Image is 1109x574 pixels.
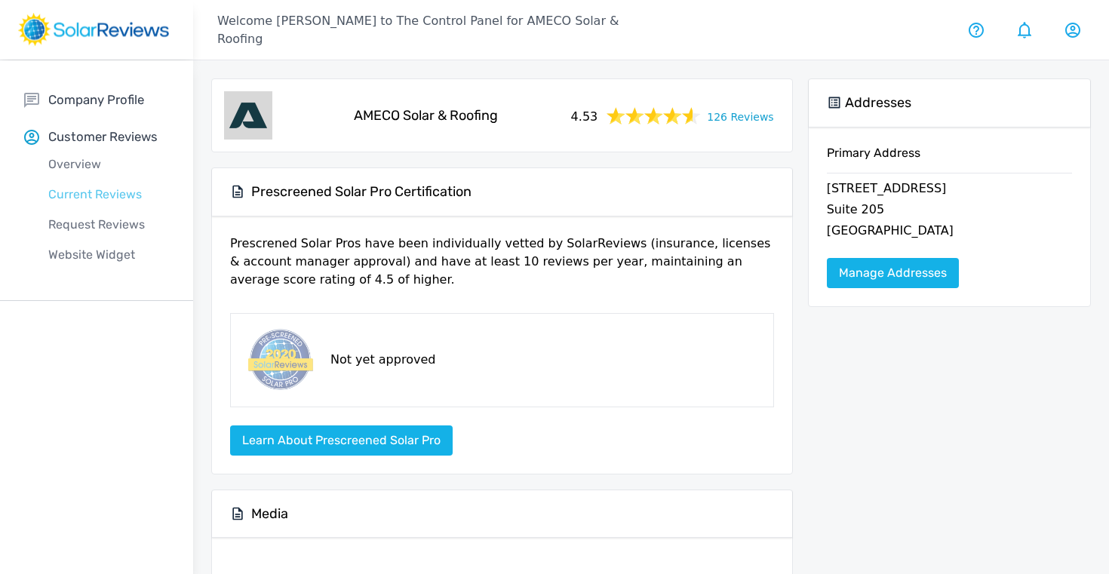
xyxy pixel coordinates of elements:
p: Request Reviews [24,216,193,234]
h5: AMECO Solar & Roofing [354,107,498,124]
a: Overview [24,149,193,180]
p: Customer Reviews [48,127,158,146]
p: Company Profile [48,91,144,109]
button: Learn about Prescreened Solar Pro [230,425,453,456]
img: prescreened-badge.png [243,326,315,394]
a: Learn about Prescreened Solar Pro [230,433,453,447]
h5: Media [251,505,288,523]
p: Overview [24,155,193,173]
span: 4.53 [571,105,598,126]
p: Prescrened Solar Pros have been individually vetted by SolarReviews (insurance, licenses & accoun... [230,235,774,301]
a: Website Widget [24,240,193,270]
h5: Addresses [845,94,911,112]
a: Request Reviews [24,210,193,240]
a: Manage Addresses [827,258,959,288]
p: [STREET_ADDRESS] [827,180,1072,201]
h5: Prescreened Solar Pro Certification [251,183,472,201]
p: Welcome [PERSON_NAME] to The Control Panel for AMECO Solar & Roofing [217,12,651,48]
p: Suite 205 [827,201,1072,222]
p: Not yet approved [330,351,435,369]
a: Current Reviews [24,180,193,210]
p: Current Reviews [24,186,193,204]
p: Website Widget [24,246,193,264]
h6: Primary Address [827,146,1072,173]
p: [GEOGRAPHIC_DATA] [827,222,1072,243]
a: 126 Reviews [707,106,773,125]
